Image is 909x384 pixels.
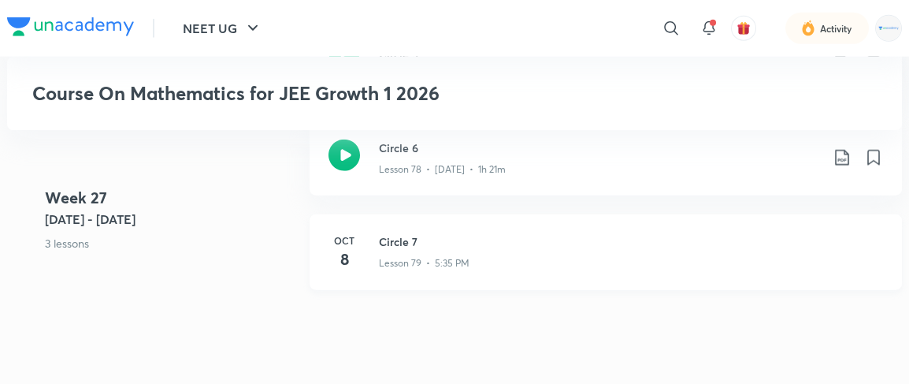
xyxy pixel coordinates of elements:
[7,17,134,36] img: Company Logo
[736,21,751,35] img: avatar
[379,233,883,250] h3: Circle 7
[875,15,902,42] img: Rahul Mishra
[379,162,506,177] p: Lesson 78 • [DATE] • 1h 21m
[310,214,902,309] a: Oct8Circle 7Lesson 79 • 5:35 PM
[45,209,297,228] h5: [DATE] - [DATE]
[7,17,134,40] a: Company Logo
[45,234,297,251] p: 3 lessons
[328,233,360,248] h6: Oct
[801,19,815,38] img: activity
[379,256,469,270] p: Lesson 79 • 5:35 PM
[32,82,649,105] h3: Course On Mathematics for JEE Growth 1 2026
[310,121,902,214] a: Circle 6Lesson 78 • [DATE] • 1h 21m
[328,248,360,271] h4: 8
[731,16,756,41] button: avatar
[173,13,272,44] button: NEET UG
[379,140,820,156] h3: Circle 6
[45,185,297,209] h4: Week 27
